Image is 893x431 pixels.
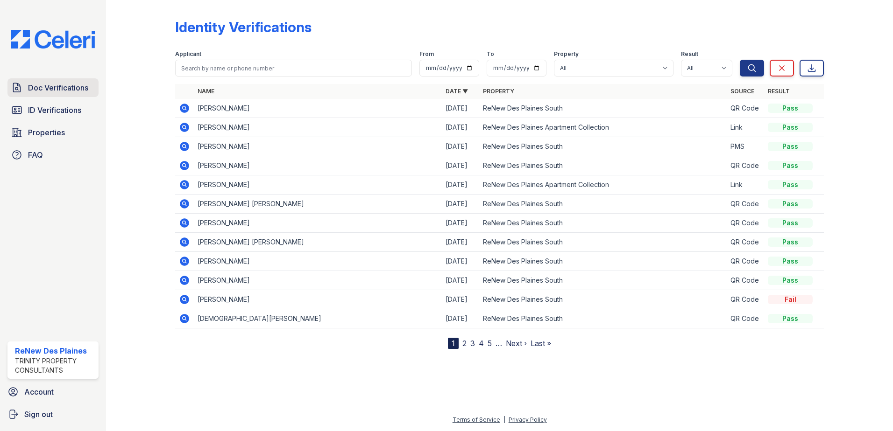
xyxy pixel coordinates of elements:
td: [DATE] [442,290,479,309]
a: Account [4,382,102,401]
td: ReNew Des Plaines South [479,271,727,290]
a: Terms of Service [453,416,500,423]
td: QR Code [727,309,764,328]
td: ReNew Des Plaines South [479,137,727,156]
div: Pass [768,123,813,132]
label: Result [681,50,698,58]
span: FAQ [28,149,43,160]
span: ID Verifications [28,104,81,116]
div: Pass [768,142,813,151]
td: [DEMOGRAPHIC_DATA][PERSON_NAME] [194,309,442,328]
div: Pass [768,276,813,285]
a: Name [198,88,214,95]
div: Pass [768,237,813,247]
span: … [496,338,502,349]
td: QR Code [727,233,764,252]
td: ReNew Des Plaines South [479,99,727,118]
td: [DATE] [442,233,479,252]
td: QR Code [727,195,764,214]
td: ReNew Des Plaines South [479,309,727,328]
td: [PERSON_NAME] [194,290,442,309]
label: To [487,50,494,58]
td: [DATE] [442,271,479,290]
a: Next › [506,339,527,348]
input: Search by name or phone number [175,60,412,76]
a: Result [768,88,790,95]
td: [PERSON_NAME] [194,137,442,156]
td: ReNew Des Plaines South [479,156,727,175]
div: Fail [768,295,813,304]
td: [DATE] [442,99,479,118]
td: QR Code [727,156,764,175]
td: [DATE] [442,137,479,156]
td: [PERSON_NAME] [194,99,442,118]
td: ReNew Des Plaines South [479,214,727,233]
td: [DATE] [442,252,479,271]
td: ReNew Des Plaines Apartment Collection [479,118,727,137]
td: QR Code [727,252,764,271]
label: Property [554,50,579,58]
div: Pass [768,218,813,228]
span: Properties [28,127,65,138]
td: [PERSON_NAME] [194,118,442,137]
div: Pass [768,104,813,113]
td: ReNew Des Plaines South [479,233,727,252]
td: [PERSON_NAME] [PERSON_NAME] [194,195,442,214]
div: 1 [448,338,459,349]
div: Pass [768,257,813,266]
td: [PERSON_NAME] [194,156,442,175]
div: Pass [768,314,813,323]
a: FAQ [7,146,99,164]
a: 5 [488,339,492,348]
span: Doc Verifications [28,82,88,93]
td: [PERSON_NAME] [194,271,442,290]
td: ReNew Des Plaines South [479,195,727,214]
td: ReNew Des Plaines South [479,290,727,309]
a: 4 [479,339,484,348]
label: From [419,50,434,58]
td: [PERSON_NAME] [194,214,442,233]
a: Privacy Policy [509,416,547,423]
div: Trinity Property Consultants [15,356,95,375]
a: Source [730,88,754,95]
a: Property [483,88,514,95]
td: Link [727,175,764,195]
td: QR Code [727,99,764,118]
a: Properties [7,123,99,142]
div: Pass [768,161,813,170]
td: [DATE] [442,214,479,233]
td: [PERSON_NAME] [PERSON_NAME] [194,233,442,252]
td: [DATE] [442,309,479,328]
span: Account [24,386,54,397]
a: 3 [470,339,475,348]
td: Link [727,118,764,137]
a: Date ▼ [446,88,468,95]
td: PMS [727,137,764,156]
div: Pass [768,180,813,189]
td: [DATE] [442,156,479,175]
a: 2 [462,339,467,348]
td: [DATE] [442,175,479,195]
span: Sign out [24,409,53,420]
td: QR Code [727,271,764,290]
td: QR Code [727,290,764,309]
td: [PERSON_NAME] [194,175,442,195]
a: Sign out [4,405,102,424]
td: ReNew Des Plaines Apartment Collection [479,175,727,195]
div: Pass [768,199,813,209]
div: | [503,416,505,423]
div: ReNew Des Plaines [15,345,95,356]
img: CE_Logo_Blue-a8612792a0a2168367f1c8372b55b34899dd931a85d93a1a3d3e32e68fde9ad4.png [4,30,102,49]
td: QR Code [727,214,764,233]
a: ID Verifications [7,101,99,119]
td: [DATE] [442,118,479,137]
div: Identity Verifications [175,19,312,35]
td: [DATE] [442,195,479,214]
a: Last » [531,339,551,348]
td: [PERSON_NAME] [194,252,442,271]
a: Doc Verifications [7,78,99,97]
td: ReNew Des Plaines South [479,252,727,271]
label: Applicant [175,50,201,58]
